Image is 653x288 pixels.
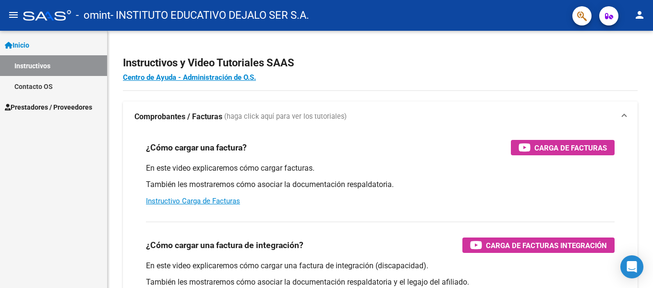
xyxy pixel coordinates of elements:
[486,239,607,251] span: Carga de Facturas Integración
[620,255,643,278] div: Open Intercom Messenger
[511,140,615,155] button: Carga de Facturas
[534,142,607,154] span: Carga de Facturas
[123,54,638,72] h2: Instructivos y Video Tutoriales SAAS
[8,9,19,21] mat-icon: menu
[76,5,110,26] span: - omint
[5,102,92,113] span: Prestadores / Proveedores
[146,179,615,190] p: También les mostraremos cómo asociar la documentación respaldatoria.
[146,141,247,154] h3: ¿Cómo cargar una factura?
[146,163,615,174] p: En este video explicaremos cómo cargar facturas.
[634,9,645,21] mat-icon: person
[224,112,347,122] span: (haga click aquí para ver los tutoriales)
[146,238,303,252] h3: ¿Cómo cargar una factura de integración?
[110,5,309,26] span: - INSTITUTO EDUCATIVO DEJALO SER S.A.
[134,112,222,122] strong: Comprobantes / Facturas
[146,277,615,288] p: También les mostraremos cómo asociar la documentación respaldatoria y el legajo del afiliado.
[5,40,29,50] span: Inicio
[146,197,240,205] a: Instructivo Carga de Facturas
[462,238,615,253] button: Carga de Facturas Integración
[123,101,638,132] mat-expansion-panel-header: Comprobantes / Facturas (haga click aquí para ver los tutoriales)
[123,73,256,82] a: Centro de Ayuda - Administración de O.S.
[146,261,615,271] p: En este video explicaremos cómo cargar una factura de integración (discapacidad).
